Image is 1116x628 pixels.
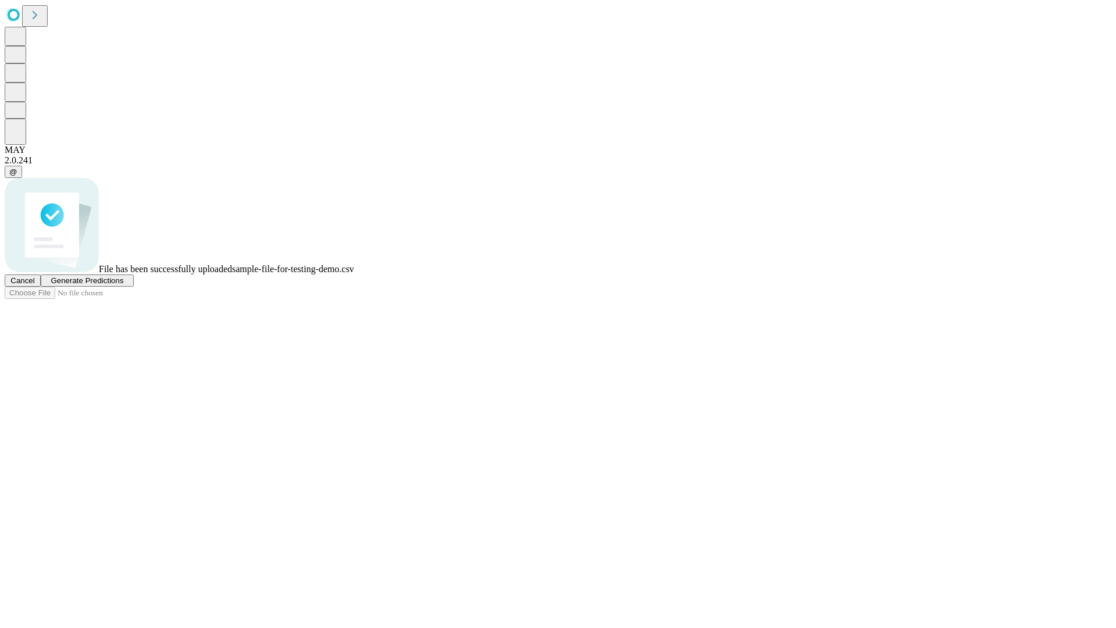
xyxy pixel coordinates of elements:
div: MAY [5,145,1111,155]
button: @ [5,166,22,178]
span: @ [9,167,17,176]
span: Cancel [10,276,35,285]
div: 2.0.241 [5,155,1111,166]
span: sample-file-for-testing-demo.csv [232,264,354,274]
span: Generate Predictions [51,276,123,285]
span: File has been successfully uploaded [99,264,232,274]
button: Cancel [5,274,41,287]
button: Generate Predictions [41,274,134,287]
